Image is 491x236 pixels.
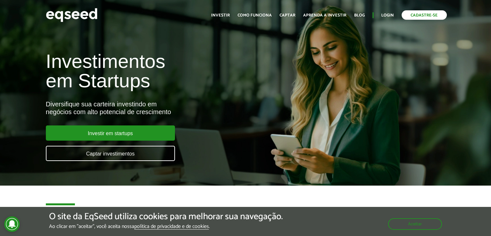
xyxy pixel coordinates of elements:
[303,13,346,17] a: Aprenda a investir
[46,52,282,91] h1: Investimentos em Startups
[134,224,209,230] a: política de privacidade e de cookies
[238,13,272,17] a: Como funciona
[211,13,230,17] a: Investir
[354,13,365,17] a: Blog
[46,125,175,141] a: Investir em startups
[49,212,283,222] h5: O site da EqSeed utiliza cookies para melhorar sua navegação.
[46,146,175,161] a: Captar investimentos
[46,6,97,24] img: EqSeed
[388,218,442,230] button: Aceitar
[46,100,282,116] div: Diversifique sua carteira investindo em negócios com alto potencial de crescimento
[402,10,447,20] a: Cadastre-se
[381,13,394,17] a: Login
[49,223,283,230] p: Ao clicar em "aceitar", você aceita nossa .
[280,13,295,17] a: Captar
